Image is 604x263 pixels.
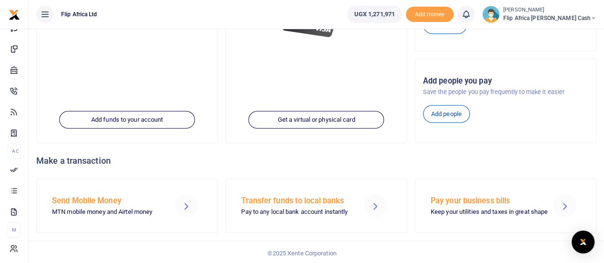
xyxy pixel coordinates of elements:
[406,10,454,17] a: Add money
[8,222,21,238] li: M
[8,143,21,159] li: Ac
[9,11,20,18] a: logo-small logo-large logo-large
[249,111,384,129] a: Get a virtual or physical card
[52,207,163,217] p: MTN mobile money and Airtel money
[503,6,596,14] small: [PERSON_NAME]
[406,7,454,22] li: Toup your wallet
[431,207,541,217] p: Keep your utilities and taxes in great shape
[347,6,402,23] a: UGX 1,271,971
[431,196,541,206] h5: Pay your business bills
[423,87,588,97] p: Save the people you pay frequently to make it easier
[36,179,218,233] a: Send Mobile Money MTN mobile money and Airtel money
[225,179,407,233] a: Transfer funds to local banks Pay to any local bank account instantly
[503,14,596,22] span: Flip Africa [PERSON_NAME] Cash
[36,156,596,166] h4: Make a transaction
[423,105,470,123] a: Add people
[482,6,596,23] a: profile-user [PERSON_NAME] Flip Africa [PERSON_NAME] Cash
[354,10,395,19] span: UGX 1,271,971
[241,196,352,206] h5: Transfer funds to local banks
[482,6,499,23] img: profile-user
[9,9,20,21] img: logo-small
[423,76,588,86] h5: Add people you pay
[415,179,596,233] a: Pay your business bills Keep your utilities and taxes in great shape
[406,7,454,22] span: Add money
[52,196,163,206] h5: Send Mobile Money
[343,6,406,23] li: Wallet ballance
[57,10,101,19] span: Flip Africa Ltd
[241,207,352,217] p: Pay to any local bank account instantly
[572,231,594,253] div: Open Intercom Messenger
[59,111,195,129] a: Add funds to your account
